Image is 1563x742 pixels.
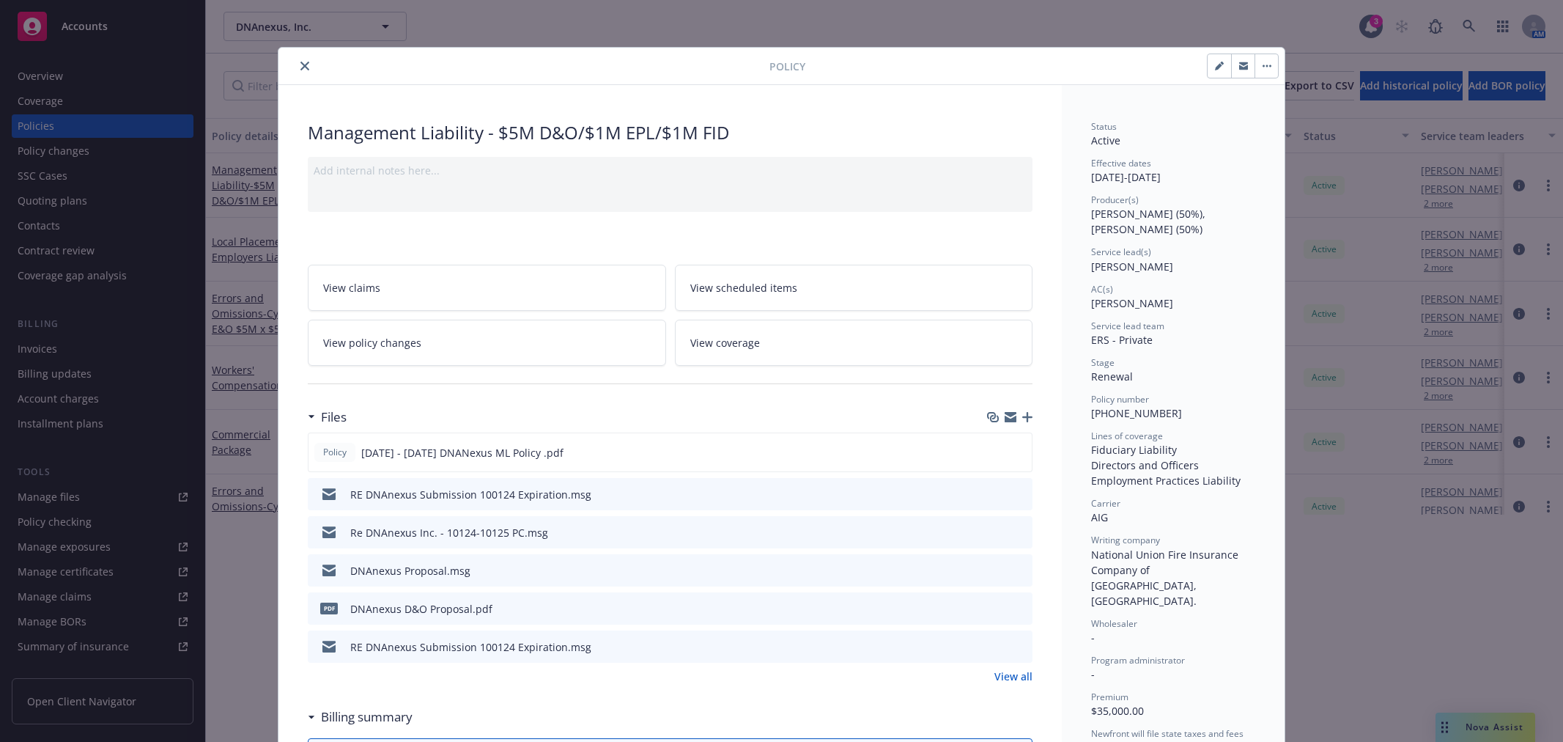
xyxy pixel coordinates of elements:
span: [DATE] - [DATE] DNANexus ML Policy .pdf [361,445,564,460]
button: preview file [1013,445,1026,460]
div: DNAnexus Proposal.msg [350,563,470,578]
span: [PERSON_NAME] (50%), [PERSON_NAME] (50%) [1091,207,1208,236]
h3: Files [321,408,347,427]
div: [DATE] - [DATE] [1091,157,1255,185]
span: AIG [1091,510,1108,524]
span: pdf [320,603,338,614]
div: DNAnexus D&O Proposal.pdf [350,601,492,617]
span: ERS - Private [1091,333,1153,347]
span: Lines of coverage [1091,430,1163,442]
div: Directors and Officers [1091,458,1255,473]
button: download file [989,445,1001,460]
span: - [1091,667,1095,681]
span: Carrier [1091,497,1120,510]
a: View scheduled items [675,265,1033,311]
span: Stage [1091,356,1115,369]
button: preview file [1013,525,1027,540]
span: View scheduled items [690,280,797,295]
span: Active [1091,133,1120,147]
button: close [296,57,314,75]
span: Newfront will file state taxes and fees [1091,727,1244,740]
div: Re DNAnexus Inc. - 10124-10125 PC.msg [350,525,548,540]
a: View coverage [675,320,1033,366]
span: [PERSON_NAME] [1091,260,1173,273]
div: Fiduciary Liability [1091,442,1255,458]
div: Employment Practices Liability [1091,473,1255,488]
div: Files [308,408,347,427]
span: Renewal [1091,370,1133,383]
span: Policy [320,446,350,459]
span: Wholesaler [1091,617,1137,630]
span: View claims [323,280,380,295]
span: [PHONE_NUMBER] [1091,406,1182,420]
span: National Union Fire Insurance Company of [GEOGRAPHIC_DATA], [GEOGRAPHIC_DATA]. [1091,548,1241,608]
span: Program administrator [1091,654,1185,666]
span: $35,000.00 [1091,704,1144,718]
span: Writing company [1091,534,1160,546]
span: Service lead(s) [1091,246,1151,258]
button: preview file [1013,487,1027,502]
span: - [1091,631,1095,644]
button: download file [990,563,1002,578]
a: View claims [308,265,666,311]
div: Billing summary [308,708,413,727]
span: Premium [1091,691,1128,703]
div: RE DNAnexus Submission 100124 Expiration.msg [350,639,591,655]
span: Producer(s) [1091,194,1139,206]
span: [PERSON_NAME] [1091,296,1173,310]
div: Management Liability - $5M D&O/$1M EPL/$1M FID [308,120,1032,145]
button: download file [990,601,1002,617]
span: Policy [769,59,805,74]
div: RE DNAnexus Submission 100124 Expiration.msg [350,487,591,502]
button: preview file [1013,601,1027,617]
span: Service lead team [1091,320,1164,332]
button: preview file [1013,563,1027,578]
a: View all [994,669,1032,684]
span: Status [1091,120,1117,133]
button: download file [990,487,1002,502]
span: Effective dates [1091,157,1151,169]
button: download file [990,639,1002,655]
button: download file [990,525,1002,540]
span: View policy changes [323,335,421,350]
h3: Billing summary [321,708,413,727]
div: Add internal notes here... [314,163,1027,178]
button: preview file [1013,639,1027,655]
span: AC(s) [1091,283,1113,295]
a: View policy changes [308,320,666,366]
span: Policy number [1091,393,1149,405]
span: View coverage [690,335,760,350]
